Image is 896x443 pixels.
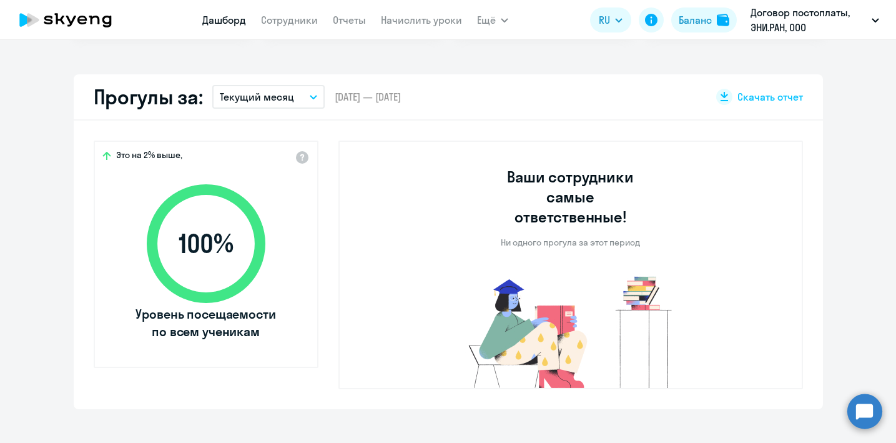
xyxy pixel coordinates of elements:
img: balance [717,14,729,26]
a: Дашборд [202,14,246,26]
button: Балансbalance [671,7,737,32]
h3: Ваши сотрудники самые ответственные! [490,167,651,227]
span: RU [599,12,610,27]
span: [DATE] — [DATE] [335,90,401,104]
p: Текущий месяц [220,89,294,104]
button: RU [590,7,631,32]
span: Это на 2% выше, [116,149,182,164]
a: Сотрудники [261,14,318,26]
a: Отчеты [333,14,366,26]
img: no-truants [445,273,696,388]
h2: Прогулы за: [94,84,203,109]
p: Ни одного прогула за этот период [501,237,640,248]
p: Договор постоплаты, ЭНИ.РАН, ООО [751,5,867,35]
span: 100 % [134,229,278,259]
span: Скачать отчет [737,90,803,104]
a: Начислить уроки [381,14,462,26]
div: Баланс [679,12,712,27]
button: Договор постоплаты, ЭНИ.РАН, ООО [744,5,885,35]
button: Текущий месяц [212,85,325,109]
span: Ещё [477,12,496,27]
span: Уровень посещаемости по всем ученикам [134,306,278,341]
button: Ещё [477,7,508,32]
